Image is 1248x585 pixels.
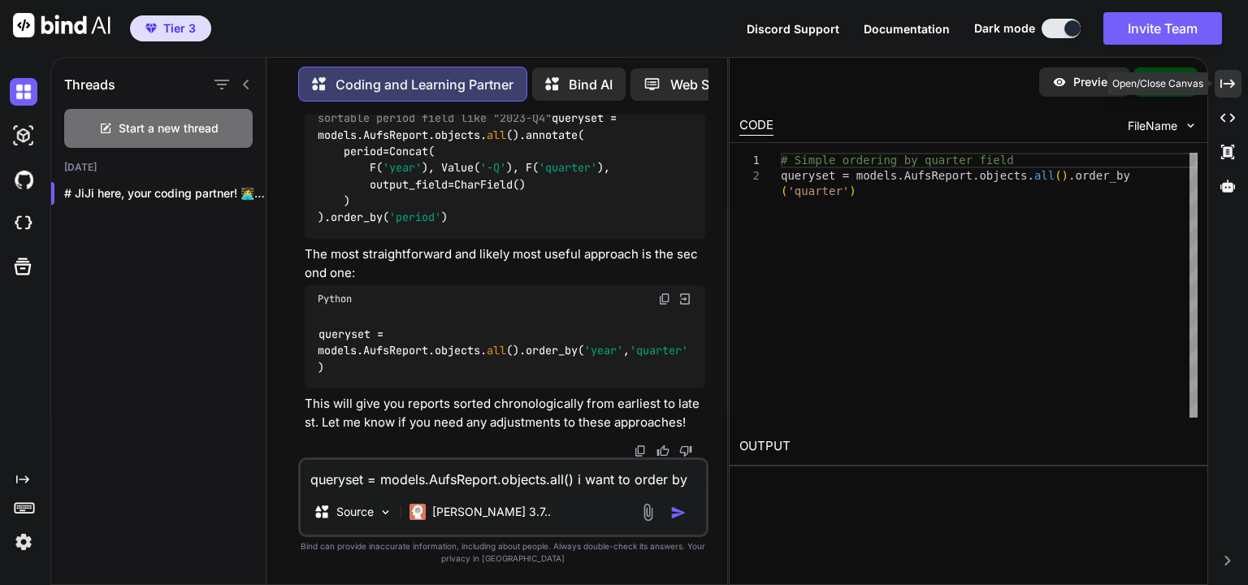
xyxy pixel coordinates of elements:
span: ( [1055,169,1061,182]
span: ) [849,184,856,197]
img: Pick Models [379,505,392,519]
span: Discord Support [747,22,839,36]
code: queryset = models.AufsReport.objects. ().order_by( , ) [318,326,688,376]
span: all [487,128,506,142]
img: preview [1052,75,1067,89]
img: darkChat [10,78,37,106]
img: icon [670,505,687,521]
span: queryset = models.AufsReport.objects. [781,169,1034,182]
p: This will give you reports sorted chronologically from earliest to latest. Let me know if you nee... [305,395,705,431]
img: premium [145,24,157,33]
span: 'quarter' [630,344,688,358]
span: 'period' [389,210,441,225]
span: 'year' [584,344,623,358]
img: githubDark [10,166,37,193]
img: darkAi-studio [10,122,37,149]
span: FileName [1128,118,1177,134]
span: Dark mode [974,20,1035,37]
span: 'quarter' [788,184,850,197]
p: Bind AI [569,75,613,94]
span: # Simple ordering by quarter field [781,154,1014,167]
span: Documentation [864,22,950,36]
span: Start a new thread [119,120,219,136]
button: Invite Team [1103,12,1222,45]
span: Python [318,292,352,305]
h1: Threads [64,75,115,94]
span: # Create a sortable period field like "2023-Q4" [318,94,695,125]
p: Bind can provide inaccurate information, including about people. Always double-check its answers.... [298,540,708,565]
code: django.db.models F, [PERSON_NAME], Value django.db.models.functions Concat queryset = models.Aufs... [318,76,695,226]
span: all [1034,169,1055,182]
div: CODE [739,116,773,136]
p: The most straightforward and likely most useful approach is the second one: [305,245,705,282]
img: Bind AI [13,13,110,37]
span: '-Q' [480,161,506,175]
p: Preview [1073,74,1117,90]
div: 1 [739,153,760,168]
p: Coding and Learning Partner [336,75,513,94]
span: all [487,344,506,358]
img: like [656,444,669,457]
p: Source [336,504,374,520]
span: 'quarter' [539,161,597,175]
p: Web Search [670,75,744,94]
span: Tier 3 [163,20,196,37]
p: # JiJi here, your coding partner! 👩‍💻 ... [64,185,266,201]
span: ( [781,184,787,197]
img: settings [10,528,37,556]
h2: [DATE] [51,161,266,174]
div: 2 [739,168,760,184]
img: copy [658,292,671,305]
h2: OUTPUT [730,427,1207,466]
button: Discord Support [747,20,839,37]
img: cloudideIcon [10,210,37,237]
div: Open/Close Canvas [1107,72,1208,95]
p: [PERSON_NAME] 3.7.. [432,504,551,520]
button: premiumTier 3 [130,15,211,41]
img: Open in Browser [678,292,692,306]
img: Claude 3.7 Sonnet (Anthropic) [409,504,426,520]
span: .order_by [1068,169,1130,182]
button: Documentation [864,20,950,37]
img: copy [634,444,647,457]
img: attachment [639,503,657,522]
span: ) [1062,169,1068,182]
img: chevron down [1184,119,1198,132]
img: dislike [679,444,692,457]
span: 'year' [383,161,422,175]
